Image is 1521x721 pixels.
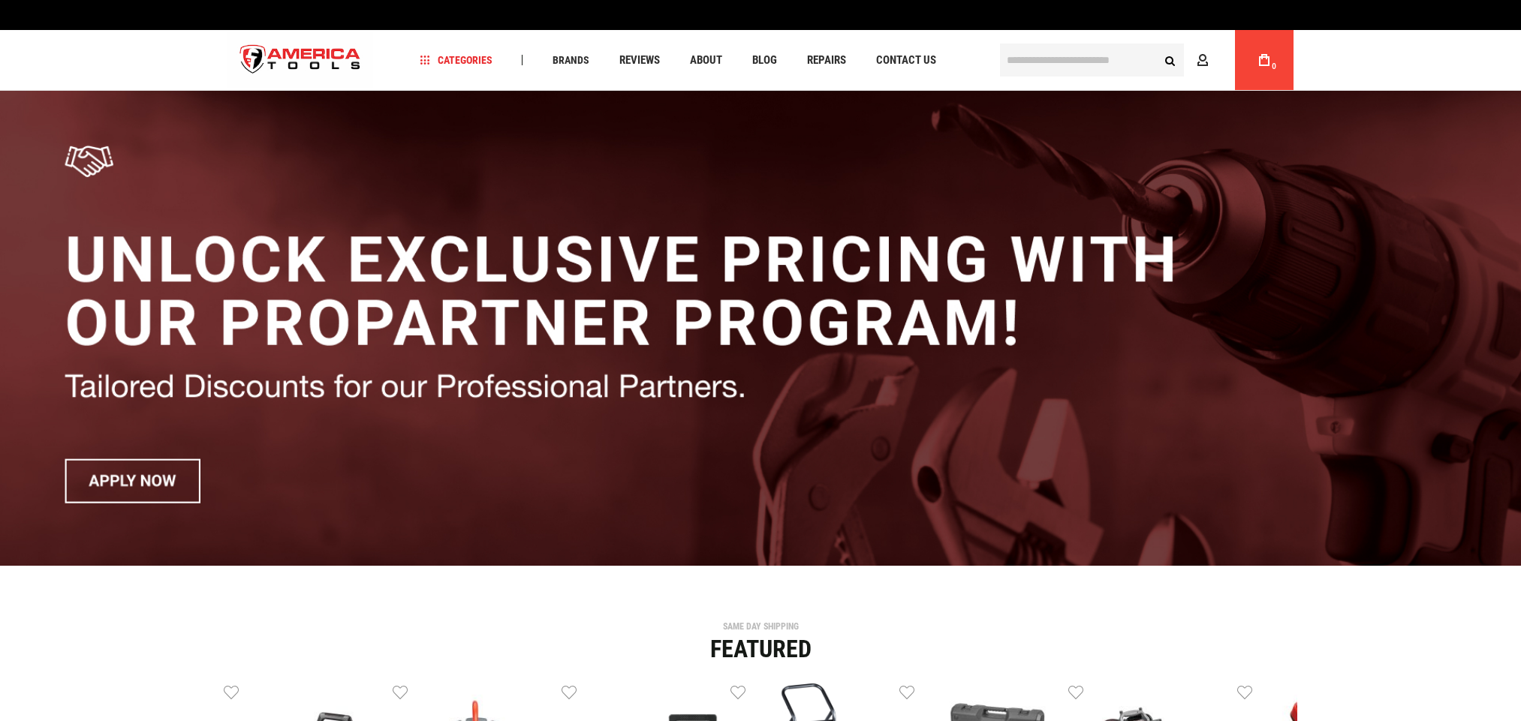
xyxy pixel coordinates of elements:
[807,55,846,66] span: Repairs
[876,55,936,66] span: Contact Us
[414,50,499,71] a: Categories
[420,55,492,65] span: Categories
[224,622,1297,631] div: SAME DAY SHIPPING
[1155,46,1184,74] button: Search
[619,55,660,66] span: Reviews
[752,55,777,66] span: Blog
[1250,30,1279,90] a: 0
[683,50,729,71] a: About
[553,55,589,65] span: Brands
[227,32,373,89] a: store logo
[1272,62,1276,71] span: 0
[800,50,853,71] a: Repairs
[690,55,722,66] span: About
[869,50,943,71] a: Contact Us
[224,637,1297,661] div: Featured
[546,50,596,71] a: Brands
[745,50,784,71] a: Blog
[613,50,667,71] a: Reviews
[227,32,373,89] img: America Tools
